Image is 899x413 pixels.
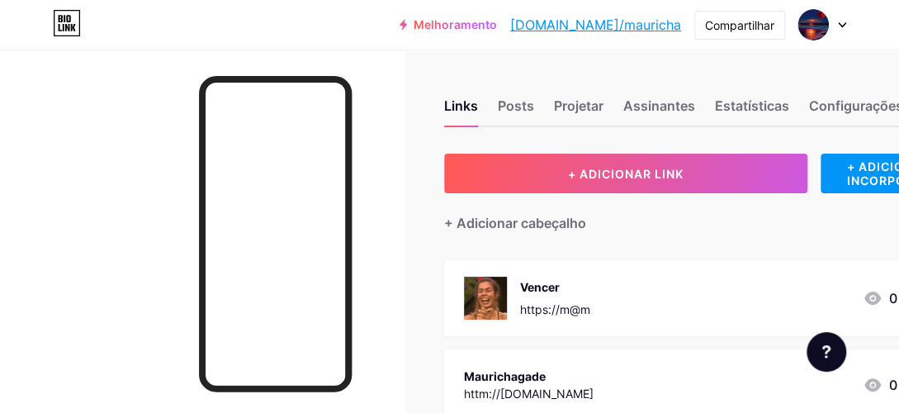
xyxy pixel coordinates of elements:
span: + ADICIONAR LINK [568,167,684,181]
img: Vencer [464,277,507,320]
div: Posts [498,96,534,126]
div: Links [444,96,478,126]
div: Compartilhar [705,17,774,34]
div: httm://[DOMAIN_NAME] [464,385,594,402]
div: Vencer [520,278,590,296]
div: + Adicionar cabeçalho [444,213,586,233]
div: Maurichagade [464,368,594,385]
div: Projetar [554,96,603,126]
font: 0 [889,375,897,395]
div: Estatísticas [715,96,789,126]
a: [DOMAIN_NAME]/mauricha [510,15,681,35]
div: https://m@m [520,301,590,318]
div: Assinantes [623,96,695,126]
font: 0 [889,288,897,308]
font: Melhoramento [414,18,497,31]
button: + ADICIONAR LINK [444,154,807,193]
img: Mauri chaga de oliveira Mauri [797,9,829,40]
